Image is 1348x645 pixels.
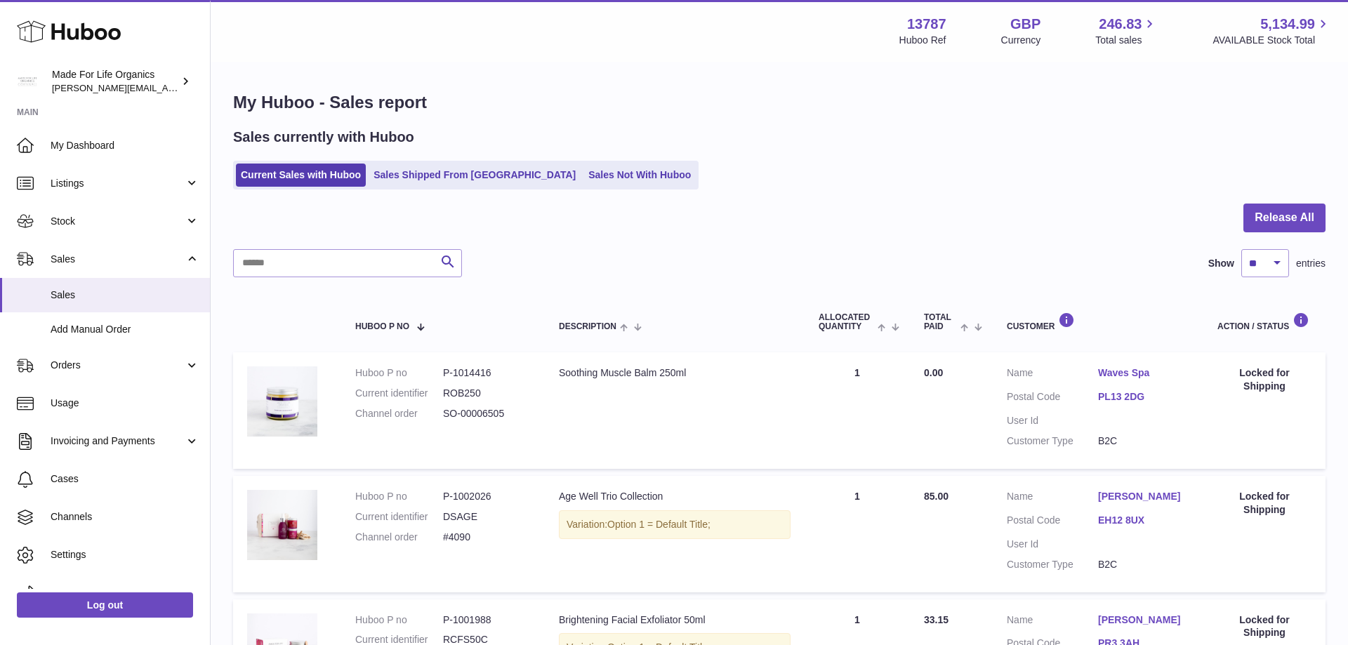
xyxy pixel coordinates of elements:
span: Sales [51,253,185,266]
div: Currency [1001,34,1041,47]
span: Description [559,322,616,331]
span: Orders [51,359,185,372]
span: Invoicing and Payments [51,434,185,448]
dt: Huboo P no [355,490,443,503]
dd: DSAGE [443,510,531,524]
dt: Current identifier [355,387,443,400]
span: 5,134.99 [1260,15,1315,34]
a: PL13 2DG [1098,390,1189,404]
a: Current Sales with Huboo [236,164,366,187]
div: Age Well Trio Collection [559,490,791,503]
button: Release All [1243,204,1326,232]
dd: P-1014416 [443,366,531,380]
span: Stock [51,215,185,228]
img: geoff.winwood@madeforlifeorganics.com [17,71,38,92]
span: 246.83 [1099,15,1142,34]
span: Total paid [924,313,957,331]
dd: SO-00006505 [443,407,531,420]
span: Option 1 = Default Title; [607,519,711,530]
a: Sales Shipped From [GEOGRAPHIC_DATA] [369,164,581,187]
span: Channels [51,510,199,524]
span: Sales [51,288,199,302]
div: Variation: [559,510,791,539]
span: ALLOCATED Quantity [819,313,874,331]
a: EH12 8UX [1098,514,1189,527]
dt: User Id [1007,414,1098,427]
span: 0.00 [924,367,943,378]
div: Locked for Shipping [1217,366,1311,393]
a: 5,134.99 AVAILABLE Stock Total [1212,15,1331,47]
dt: Name [1007,490,1098,507]
td: 1 [805,352,910,469]
a: Sales Not With Huboo [583,164,696,187]
strong: 13787 [907,15,946,34]
dt: Huboo P no [355,366,443,380]
a: 246.83 Total sales [1095,15,1158,47]
div: Customer [1007,312,1189,331]
a: Waves Spa [1098,366,1189,380]
dt: Postal Code [1007,514,1098,531]
div: Huboo Ref [899,34,946,47]
span: Settings [51,548,199,561]
span: [PERSON_NAME][EMAIL_ADDRESS][PERSON_NAME][DOMAIN_NAME] [52,82,357,93]
dt: Huboo P no [355,613,443,627]
dd: B2C [1098,558,1189,571]
a: [PERSON_NAME] [1098,490,1189,503]
label: Show [1208,257,1234,270]
span: Total sales [1095,34,1158,47]
dt: Current identifier [355,510,443,524]
span: Add Manual Order [51,323,199,336]
span: AVAILABLE Stock Total [1212,34,1331,47]
div: Made For Life Organics [52,68,178,95]
span: 33.15 [924,614,949,625]
span: Huboo P no [355,322,409,331]
a: Log out [17,592,193,618]
span: Listings [51,177,185,190]
span: entries [1296,257,1326,270]
dt: Channel order [355,531,443,544]
span: My Dashboard [51,139,199,152]
dt: Postal Code [1007,390,1098,407]
img: 137871728375905.jpg [247,366,317,437]
div: Brightening Facial Exfoliator 50ml [559,613,791,627]
div: Action / Status [1217,312,1311,331]
dt: User Id [1007,538,1098,551]
span: Usage [51,397,199,410]
div: Soothing Muscle Balm 250ml [559,366,791,380]
dd: #4090 [443,531,531,544]
strong: GBP [1010,15,1040,34]
dd: P-1002026 [443,490,531,503]
td: 1 [805,476,910,592]
dt: Channel order [355,407,443,420]
dt: Name [1007,366,1098,383]
div: Locked for Shipping [1217,613,1311,640]
img: age-well-trio-collection-dsage-1.jpg [247,490,317,560]
h2: Sales currently with Huboo [233,128,414,147]
dd: B2C [1098,434,1189,448]
dt: Customer Type [1007,434,1098,448]
span: 85.00 [924,491,949,502]
dt: Name [1007,613,1098,630]
span: Cases [51,472,199,486]
a: [PERSON_NAME] [1098,613,1189,627]
h1: My Huboo - Sales report [233,91,1326,114]
div: Locked for Shipping [1217,490,1311,517]
span: Returns [51,586,199,599]
dt: Customer Type [1007,558,1098,571]
dd: ROB250 [443,387,531,400]
dd: P-1001988 [443,613,531,627]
